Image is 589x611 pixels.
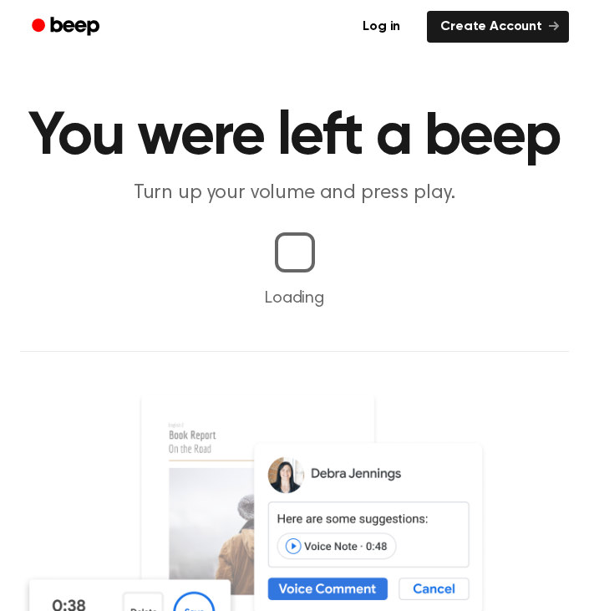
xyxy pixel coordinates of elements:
p: Turn up your volume and press play. [20,181,569,206]
a: Create Account [427,11,569,43]
p: Loading [20,286,569,311]
a: Beep [20,11,114,43]
a: Log in [346,8,417,46]
h1: You were left a beep [20,107,569,167]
